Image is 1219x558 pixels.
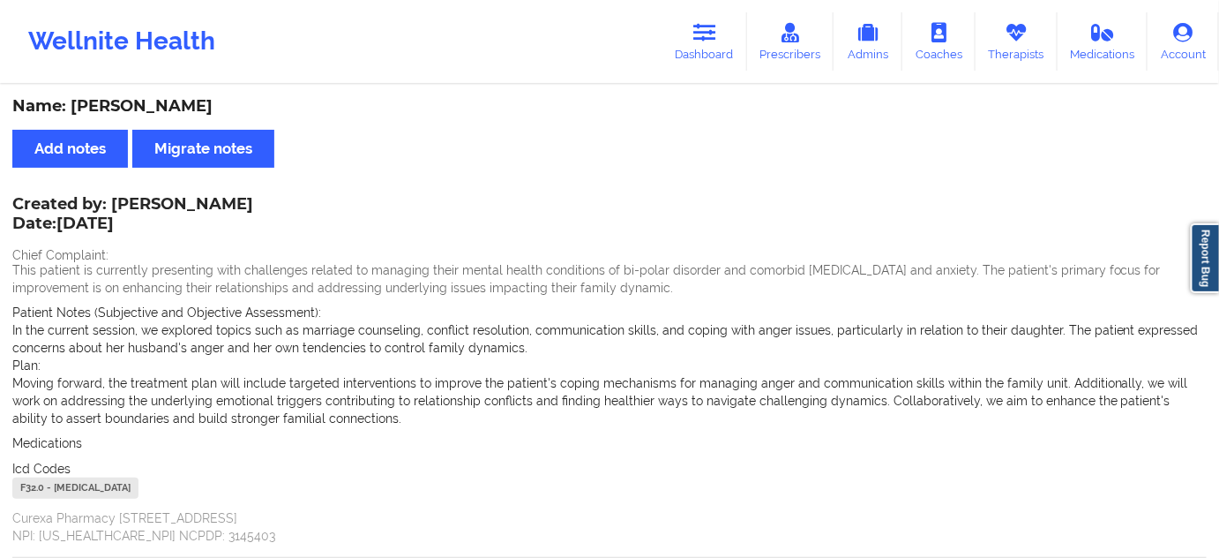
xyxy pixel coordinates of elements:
[12,305,321,320] span: Patient Notes (Subjective and Objective Assessment):
[12,321,1207,357] p: In the current session, we explored topics such as marriage counseling, conflict resolution, comm...
[12,462,71,476] span: Icd Codes
[12,436,82,450] span: Medications
[976,12,1058,71] a: Therapists
[12,248,108,262] span: Chief Complaint:
[1058,12,1148,71] a: Medications
[12,358,41,373] span: Plan:
[12,130,128,168] button: Add notes
[747,12,834,71] a: Prescribers
[1191,223,1219,293] a: Report Bug
[902,12,976,71] a: Coaches
[12,509,1207,545] p: Curexa Pharmacy [STREET_ADDRESS] NPI: [US_HEALTHCARE_NPI] NCPDP: 3145403
[12,261,1207,297] p: This patient is currently presenting with challenges related to managing their mental health cond...
[662,12,747,71] a: Dashboard
[12,195,253,236] div: Created by: [PERSON_NAME]
[12,374,1207,427] p: Moving forward, the treatment plan will include targeted interventions to improve the patient's c...
[12,478,138,499] div: F32.0 - [MEDICAL_DATA]
[132,130,274,168] button: Migrate notes
[12,96,1207,117] div: Name: [PERSON_NAME]
[834,12,902,71] a: Admins
[1148,12,1219,71] a: Account
[12,213,253,236] p: Date: [DATE]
